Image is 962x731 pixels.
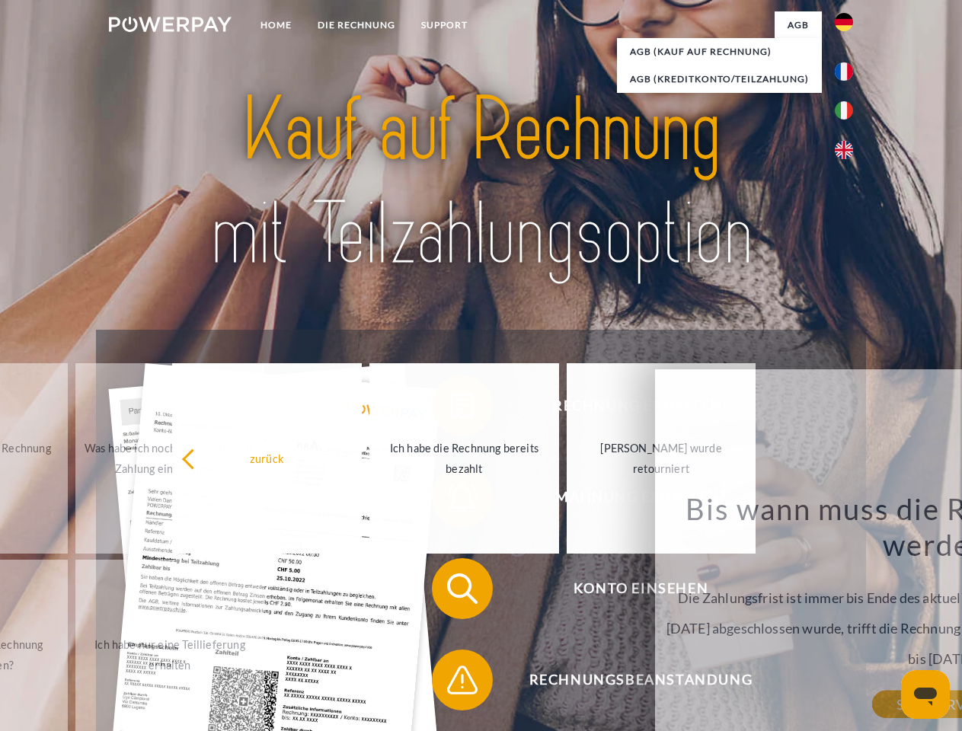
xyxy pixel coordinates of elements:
[85,438,256,479] div: Was habe ich noch offen, ist meine Zahlung eingegangen?
[443,570,481,608] img: qb_search.svg
[432,558,828,619] button: Konto einsehen
[835,13,853,31] img: de
[145,73,817,292] img: title-powerpay_de.svg
[248,11,305,39] a: Home
[432,650,828,710] button: Rechnungsbeanstandung
[75,363,265,554] a: Was habe ich noch offen, ist meine Zahlung eingegangen?
[901,670,950,719] iframe: Schaltfläche zum Öffnen des Messaging-Fensters
[617,65,822,93] a: AGB (Kreditkonto/Teilzahlung)
[835,62,853,81] img: fr
[576,438,747,479] div: [PERSON_NAME] wurde retourniert
[835,141,853,159] img: en
[85,634,256,675] div: Ich habe nur eine Teillieferung erhalten
[305,11,408,39] a: DIE RECHNUNG
[109,17,232,32] img: logo-powerpay-white.svg
[443,661,481,699] img: qb_warning.svg
[835,101,853,120] img: it
[379,438,550,479] div: Ich habe die Rechnung bereits bezahlt
[408,11,481,39] a: SUPPORT
[775,11,822,39] a: agb
[617,38,822,65] a: AGB (Kauf auf Rechnung)
[181,448,353,468] div: zurück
